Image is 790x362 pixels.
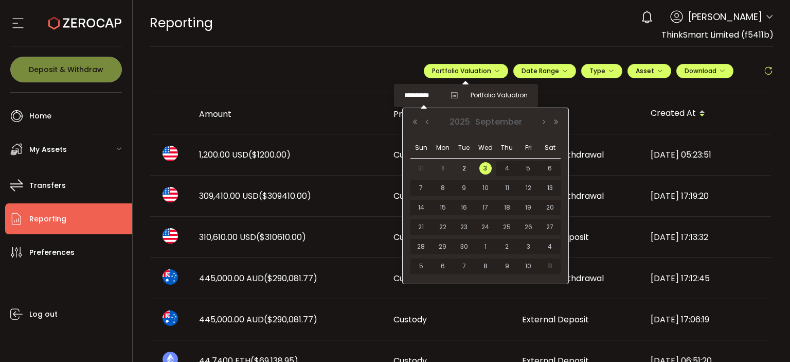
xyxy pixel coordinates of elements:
span: 26 [522,221,534,233]
span: 5 [415,260,427,272]
span: 14 [415,201,427,214]
button: Download [676,64,733,78]
div: Amount [191,108,385,120]
span: 7 [458,260,470,272]
div: Created At [642,105,771,123]
img: aud_portfolio.svg [163,311,178,326]
span: 23 [458,221,470,233]
span: 25 [501,221,513,233]
span: 29 [437,240,449,253]
span: 4 [544,240,556,253]
img: usd_portfolio.svg [163,228,178,244]
div: [DATE] 17:12:45 [642,272,771,284]
span: Download [685,66,725,75]
span: Asset [636,66,654,75]
span: 7 [415,182,427,194]
span: 3 [522,240,534,253]
span: 19 [522,201,534,214]
span: 3 [479,162,492,175]
span: 8 [479,260,492,272]
span: ($310610.00) [256,231,306,243]
span: 309,410.00 USD [199,190,311,202]
span: Custody [393,190,427,202]
th: Thu [496,137,518,159]
span: 2025 [447,116,473,128]
span: ($1200.00) [248,149,291,161]
span: 8 [437,182,449,194]
span: My Assets [29,142,67,157]
span: 24 [479,221,492,233]
div: [DATE] 05:23:51 [642,149,771,161]
button: Deposit & Withdraw [10,57,122,82]
span: Reporting [29,212,66,227]
button: Previous Year [409,118,421,126]
span: 2 [501,240,513,253]
span: 31 [415,162,427,175]
button: Previous Month [421,118,434,126]
span: 1,200.00 USD [199,149,291,161]
div: Product [385,108,514,120]
button: Portfolio Valuation [424,64,508,78]
span: 6 [544,162,556,175]
span: 9 [458,182,470,194]
span: 13 [544,182,556,194]
span: 4 [501,162,513,175]
span: 445,000.00 AUD [199,314,317,325]
button: Next Year [550,118,562,126]
span: 28 [415,240,427,253]
span: Custody [393,231,427,243]
span: Custody [393,272,427,284]
img: usd_portfolio.svg [163,146,178,161]
span: Custody [393,314,427,325]
span: Portfolio Valuation [432,66,500,75]
span: ($309410.00) [259,190,311,202]
span: External Deposit [522,314,589,325]
span: ($290,081.77) [264,272,317,284]
span: Portfolio Valuation [471,91,528,100]
th: Sun [410,137,432,159]
span: 1 [479,240,492,253]
span: 18 [501,201,513,214]
th: Wed [475,137,496,159]
span: 2 [458,162,470,175]
span: September [473,116,525,128]
span: 12 [522,182,534,194]
span: 15 [437,201,449,214]
span: 17 [479,201,492,214]
span: 21 [415,221,427,233]
div: Type [514,108,642,120]
img: aud_portfolio.svg [163,269,178,285]
span: 5 [522,162,534,175]
span: 16 [458,201,470,214]
span: Log out [29,307,58,322]
span: Custody [393,149,427,161]
img: usd_portfolio.svg [163,187,178,202]
span: 9 [501,260,513,272]
iframe: Chat Widget [739,313,790,362]
span: 310,610.00 USD [199,231,306,243]
span: Date Range [522,66,568,75]
button: Date Range [513,64,576,78]
span: 11 [501,182,513,194]
span: 10 [522,260,534,272]
span: [PERSON_NAME] [688,10,762,24]
span: Type [589,66,614,75]
span: 6 [437,260,449,272]
span: 22 [437,221,449,233]
div: [DATE] 17:13:32 [642,231,771,243]
span: 20 [544,201,556,214]
span: 445,000.00 AUD [199,272,317,284]
div: [DATE] 17:06:19 [642,314,771,325]
span: Preferences [29,245,75,260]
div: [DATE] 17:19:20 [642,190,771,202]
span: Reporting [150,14,213,32]
th: Mon [432,137,454,159]
span: Home [29,109,51,124]
span: 27 [544,221,556,233]
button: Type [581,64,622,78]
span: ThinkSmart Limited (f5411b) [661,29,774,41]
span: Transfers [29,178,66,193]
span: 11 [544,260,556,272]
th: Tue [453,137,475,159]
